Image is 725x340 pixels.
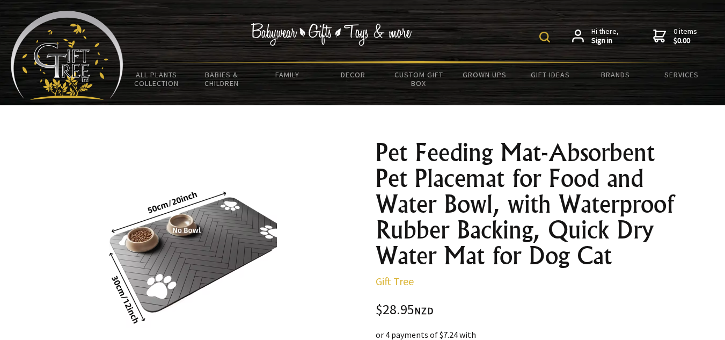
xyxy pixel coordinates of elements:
[255,63,320,86] a: Family
[591,27,619,46] span: Hi there,
[649,63,714,86] a: Services
[572,27,619,46] a: Hi there,Sign in
[376,140,689,269] h1: Pet Feeding Mat-Absorbent Pet Placemat for Food and Water Bowl, with Waterproof Rubber Backing, Q...
[591,36,619,46] strong: Sign in
[320,63,386,86] a: Decor
[11,11,123,100] img: Babyware - Gifts - Toys and more...
[452,63,517,86] a: Grown Ups
[376,274,414,288] a: Gift Tree
[189,63,254,95] a: Babies & Children
[123,63,189,95] a: All Plants Collection
[414,305,434,317] span: NZD
[376,303,689,317] div: $28.95
[251,23,412,46] img: Babywear - Gifts - Toys & more
[673,36,697,46] strong: $0.00
[386,63,451,95] a: Custom Gift Box
[109,161,277,328] img: Pet Feeding Mat-Absorbent Pet Placemat for Food and Water Bowl, with Waterproof Rubber Backing, Q...
[517,63,583,86] a: Gift Ideas
[539,32,550,42] img: product search
[583,63,648,86] a: Brands
[653,27,697,46] a: 0 items$0.00
[673,26,697,46] span: 0 items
